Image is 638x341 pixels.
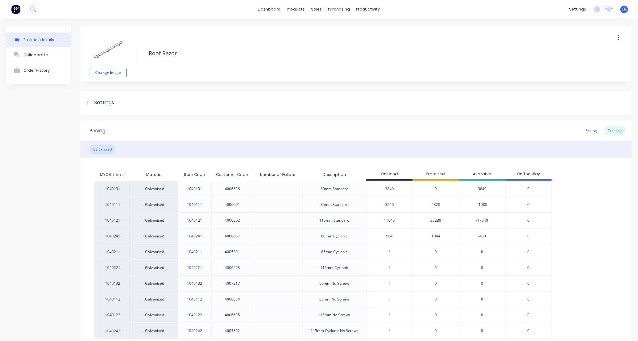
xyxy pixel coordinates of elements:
[459,307,505,323] div: 0
[459,168,505,181] div: Available
[459,212,505,228] div: -17640
[255,5,284,14] a: dashboard
[367,307,413,323] div: ?
[225,218,240,223] div: 4006602
[225,312,240,318] div: 4006605
[187,218,202,223] div: 1040121
[459,260,505,275] div: 0
[11,5,20,14] img: Factory
[435,265,437,271] span: 0
[459,228,505,244] div: -480
[367,181,413,197] div: 3840
[284,5,308,14] div: products
[94,168,131,181] div: MYOB Item #
[94,244,131,260] div: 1040211
[131,307,178,323] div: Galvanised
[320,265,349,271] div: 115mm Cyclonic
[325,5,353,14] div: purchasing
[94,212,131,228] div: 1040121
[527,218,530,223] span: 0
[255,167,300,182] div: Number of Pallets
[321,249,348,255] div: 85mm Cyclonic
[623,6,626,12] span: IA
[367,244,413,260] div: ?
[435,312,437,318] span: 0
[225,296,240,302] div: 4006604
[566,5,589,14] div: settings
[131,323,178,339] div: Galvanised
[505,168,552,181] div: On The Way
[435,328,437,334] span: 0
[225,328,240,334] div: 4005302
[187,249,202,255] div: 1040211
[225,265,240,271] div: 4006603
[187,296,202,302] div: 1040112
[319,281,350,286] div: 60mm No Screws
[435,281,437,286] span: 0
[527,233,530,239] span: 0
[459,275,505,291] div: 0
[321,202,348,207] div: 85mm Standard
[131,291,178,307] div: Galvanised
[311,328,358,334] div: 115mm Cyclonic No Screws
[94,181,131,197] div: 1040131
[367,292,413,307] div: ?
[6,47,71,62] button: Collaborate
[94,291,131,307] div: 1040112
[94,275,131,291] div: 1040132
[131,244,178,260] div: Galvanised
[459,181,505,197] div: 3840
[605,126,626,135] div: Tracking
[94,197,131,212] div: 1040111
[582,126,600,135] div: Selling
[90,68,127,77] button: Change image
[146,46,572,61] textarea: Roof Razor
[527,249,530,255] span: 0
[353,5,383,14] div: productivity
[187,312,202,318] div: 1040122
[211,167,253,182] div: Customer Code
[431,218,441,223] span: 35280
[131,212,178,228] div: Galvanised
[225,202,240,207] div: 4006601
[367,213,413,228] div: 17640
[23,37,54,42] div: Product details
[94,260,131,275] div: 1040221
[321,186,348,192] div: 60mm Standard
[187,328,202,334] div: 1040242
[527,265,530,271] span: 0
[179,167,210,182] div: Item Code
[131,168,178,181] div: Material
[131,275,178,291] div: Galvanised
[94,99,114,107] div: Settings
[320,218,350,223] div: 115mm Standard
[90,31,127,77] div: fileChange image
[90,145,115,154] div: Galvanised
[187,233,202,239] div: 1040241
[187,186,202,192] div: 1040131
[94,323,131,339] div: 1040242
[94,307,131,323] div: 1040122
[187,202,202,207] div: 1040111
[321,233,348,239] div: 60mm Cyclonic
[367,228,413,244] div: 564
[366,168,413,181] div: On Hand
[459,323,505,339] div: 0
[527,296,530,302] span: 0
[90,127,105,134] div: Pricing
[187,265,202,271] div: 1040221
[93,34,124,65] img: file
[318,167,351,182] div: Description
[23,68,50,73] div: Order History
[413,168,459,181] div: Promised
[435,186,437,192] span: 0
[94,228,131,244] div: 1040241
[435,296,437,302] span: 0
[131,181,178,197] div: Galvanised
[367,323,413,339] div: ?
[367,276,413,291] div: ?
[459,244,505,260] div: 0
[367,260,413,275] div: ?
[527,202,530,207] span: 0
[6,62,71,78] button: Order History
